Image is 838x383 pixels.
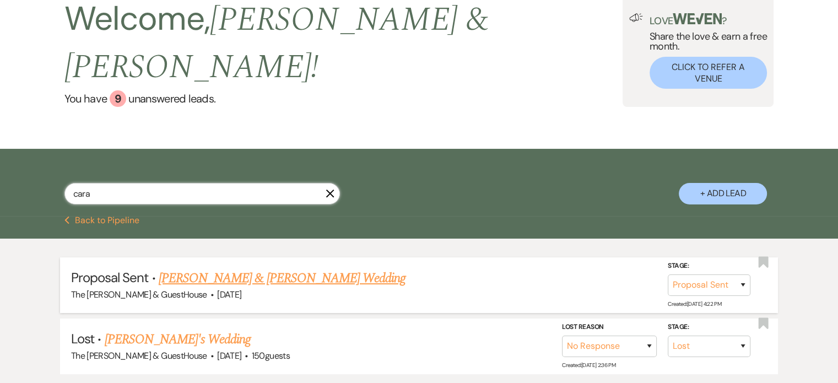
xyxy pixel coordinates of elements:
div: 9 [110,90,126,107]
input: Search by name, event date, email address or phone number [64,183,340,204]
span: [DATE] [217,350,241,362]
img: loud-speaker-illustration.svg [629,13,643,22]
img: weven-logo-green.svg [673,13,722,24]
button: + Add Lead [679,183,767,204]
button: Back to Pipeline [64,216,140,225]
button: Click to Refer a Venue [650,57,767,89]
span: Proposal Sent [71,269,149,286]
a: You have 9 unanswered leads. [64,90,623,107]
div: Share the love & earn a free month. [643,13,767,89]
a: [PERSON_NAME] & [PERSON_NAME] Wedding [159,268,406,288]
a: [PERSON_NAME]'s Wedding [104,330,251,349]
label: Stage: [668,321,750,333]
span: Created: [DATE] 4:22 PM [668,300,721,308]
span: The [PERSON_NAME] & GuestHouse [71,350,207,362]
label: Lost Reason [562,321,657,333]
p: Love ? [650,13,767,26]
span: 150 guests [252,350,290,362]
span: Created: [DATE] 2:36 PM [562,362,615,369]
span: Lost [71,330,94,347]
label: Stage: [668,260,750,272]
span: [DATE] [217,289,241,300]
span: The [PERSON_NAME] & GuestHouse [71,289,207,300]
